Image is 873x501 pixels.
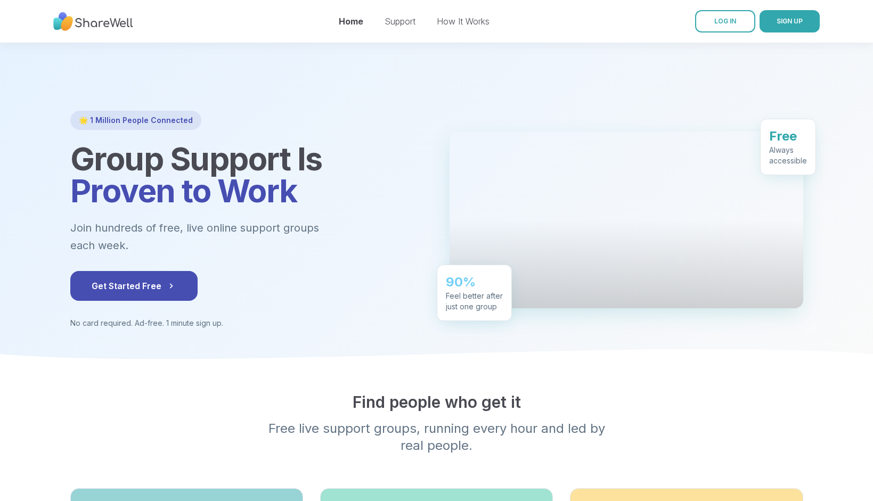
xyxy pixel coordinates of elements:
[70,219,377,254] p: Join hundreds of free, live online support groups each week.
[339,16,363,27] a: Home
[446,290,503,311] div: Feel better after just one group
[70,271,198,301] button: Get Started Free
[53,7,133,36] img: ShareWell Nav Logo
[437,16,489,27] a: How It Works
[777,17,803,25] span: SIGN UP
[695,10,755,32] a: LOG IN
[232,420,641,454] p: Free live support groups, running every hour and led by real people.
[70,171,297,210] span: Proven to Work
[714,17,736,25] span: LOG IN
[70,143,424,207] h1: Group Support Is
[446,273,503,290] div: 90%
[385,16,415,27] a: Support
[760,10,820,32] button: SIGN UP
[70,392,803,412] h2: Find people who get it
[769,144,807,166] div: Always accessible
[70,111,201,130] div: 🌟 1 Million People Connected
[70,318,424,328] p: No card required. Ad-free. 1 minute sign up.
[769,127,807,144] div: Free
[92,280,176,292] span: Get Started Free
